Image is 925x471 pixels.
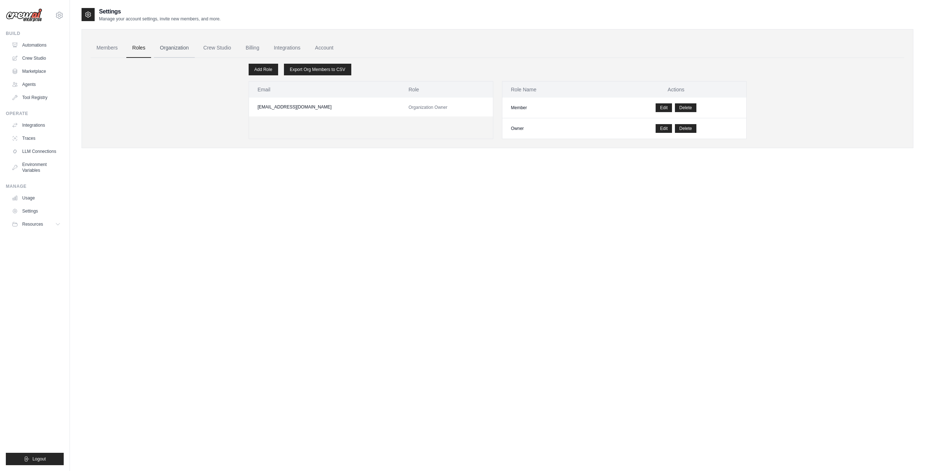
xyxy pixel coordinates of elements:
a: Billing [240,38,265,58]
a: Organization [154,38,194,58]
button: Delete [675,124,696,133]
div: Manage [6,183,64,189]
span: Organization Owner [408,105,447,110]
a: Usage [9,192,64,204]
a: Crew Studio [9,52,64,64]
span: Logout [32,456,46,462]
td: Owner [502,118,606,139]
a: Marketplace [9,66,64,77]
img: Logo [6,8,42,22]
h2: Settings [99,7,221,16]
td: [EMAIL_ADDRESS][DOMAIN_NAME] [249,98,400,116]
th: Email [249,82,400,98]
a: LLM Connections [9,146,64,157]
a: Environment Variables [9,159,64,176]
a: Members [91,38,123,58]
a: Edit [656,124,672,133]
a: Settings [9,205,64,217]
div: Build [6,31,64,36]
a: Roles [126,38,151,58]
button: Resources [9,218,64,230]
th: Role Name [502,82,606,98]
a: Agents [9,79,64,90]
a: Integrations [268,38,306,58]
a: Account [309,38,339,58]
a: Crew Studio [198,38,237,58]
td: Member [502,98,606,118]
a: Integrations [9,119,64,131]
div: Operate [6,111,64,116]
a: Add Role [249,64,278,75]
button: Delete [675,103,696,112]
p: Manage your account settings, invite new members, and more. [99,16,221,22]
button: Logout [6,453,64,465]
a: Export Org Members to CSV [284,64,351,75]
th: Role [400,82,493,98]
a: Tool Registry [9,92,64,103]
a: Automations [9,39,64,51]
a: Edit [656,103,672,112]
th: Actions [606,82,746,98]
span: Resources [22,221,43,227]
a: Traces [9,132,64,144]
